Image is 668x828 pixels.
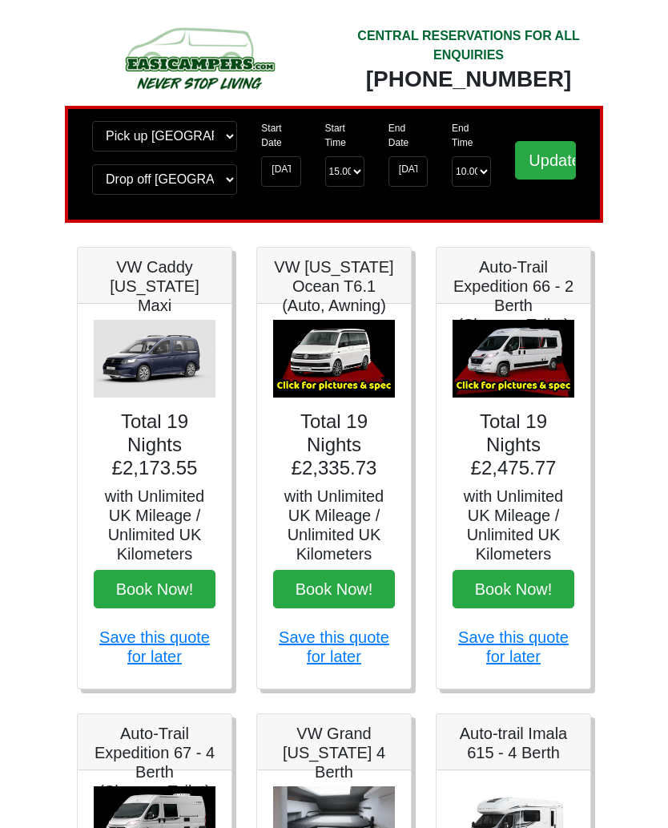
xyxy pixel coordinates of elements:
label: Start Date [261,121,300,150]
a: Save this quote for later [99,628,210,665]
h5: with Unlimited UK Mileage / Unlimited UK Kilometers [453,487,574,563]
img: Auto-Trail Expedition 66 - 2 Berth (Shower+Toilet) [453,320,574,398]
h5: VW Caddy [US_STATE] Maxi [94,257,215,315]
div: [PHONE_NUMBER] [346,65,591,94]
div: CENTRAL RESERVATIONS FOR ALL ENQUIRIES [346,26,591,65]
h5: Auto-Trail Expedition 67 - 4 Berth (Shower+Toilet) [94,724,215,801]
input: Update [515,141,576,180]
h5: Auto-Trail Expedition 66 - 2 Berth (Shower+Toilet) [453,257,574,334]
h5: VW [US_STATE] Ocean T6.1 (Auto, Awning) [273,257,395,315]
a: Save this quote for later [279,628,389,665]
h4: Total 19 Nights £2,475.77 [453,410,574,479]
h4: Total 19 Nights £2,173.55 [94,410,215,479]
label: Start Time [325,121,364,150]
h5: with Unlimited UK Mileage / Unlimited UK Kilometers [273,487,395,563]
input: Return Date [388,156,428,187]
h5: with Unlimited UK Mileage / Unlimited UK Kilometers [94,487,215,563]
button: Book Now! [273,570,395,608]
a: Save this quote for later [458,628,569,665]
label: End Time [452,121,491,150]
button: Book Now! [94,570,215,608]
button: Book Now! [453,570,574,608]
img: campers-checkout-logo.png [77,22,322,94]
h4: Total 19 Nights £2,335.73 [273,410,395,479]
img: VW California Ocean T6.1 (Auto, Awning) [273,320,395,398]
h5: Auto-trail Imala 615 - 4 Berth [453,724,574,762]
input: Start Date [261,156,300,187]
label: End Date [388,121,428,150]
img: VW Caddy California Maxi [94,320,215,398]
h5: VW Grand [US_STATE] 4 Berth [273,724,395,782]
